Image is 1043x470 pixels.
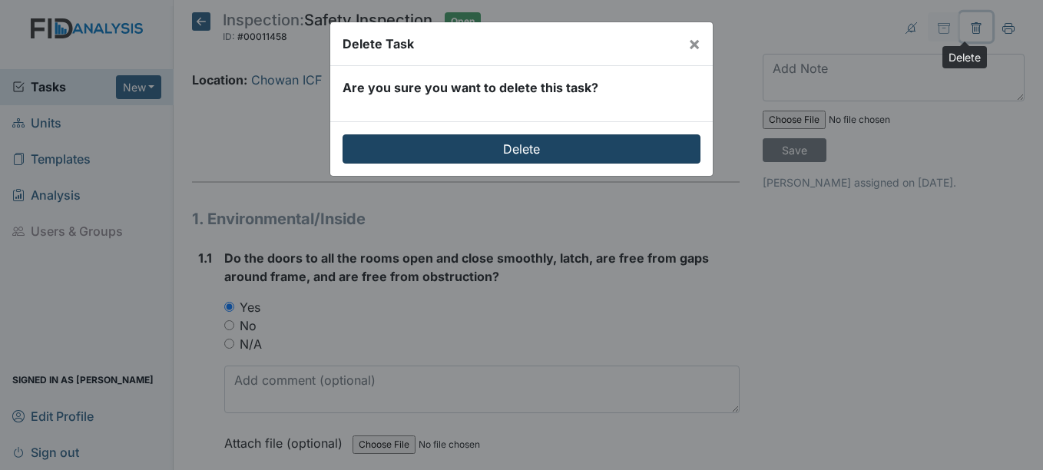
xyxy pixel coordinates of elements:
strong: Are you sure you want to delete this task? [343,80,598,95]
div: Delete Task [343,35,414,53]
span: × [688,32,700,55]
button: Close [676,22,713,65]
input: Delete [343,134,700,164]
div: Delete [942,46,987,68]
